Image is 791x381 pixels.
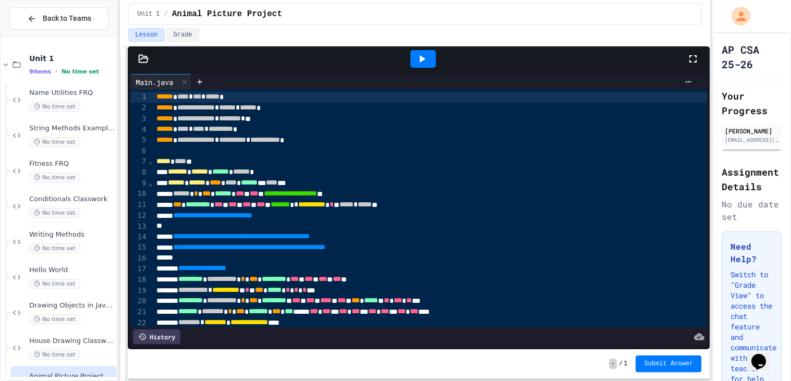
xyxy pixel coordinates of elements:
[624,360,627,368] span: 1
[29,372,115,381] span: Animal Picture Project
[130,296,148,307] div: 20
[29,279,80,289] span: No time set
[29,68,51,75] span: 9 items
[29,89,115,97] span: Name Utilities FRQ
[130,318,148,329] div: 22
[619,360,623,368] span: /
[133,329,180,344] div: History
[725,126,778,136] div: [PERSON_NAME]
[29,337,115,346] span: House Drawing Classwork
[130,211,148,222] div: 12
[609,359,617,369] span: -
[130,286,148,297] div: 19
[29,195,115,204] span: Conditionals Classwork
[128,28,164,42] button: Lesson
[130,200,148,211] div: 11
[29,137,80,147] span: No time set
[130,77,178,88] div: Main.java
[722,198,782,223] div: No due date set
[722,89,782,118] h2: Your Progress
[130,178,148,189] div: 9
[130,307,148,318] div: 21
[130,264,148,275] div: 17
[29,314,80,324] span: No time set
[130,189,148,200] div: 10
[29,124,115,133] span: String Methods Examples
[29,208,80,218] span: No time set
[137,10,160,18] span: Unit 1
[29,301,115,310] span: Drawing Objects in Java - HW Playposit Code
[130,125,148,136] div: 4
[130,135,148,146] div: 5
[722,165,782,194] h2: Assignment Details
[29,243,80,253] span: No time set
[130,74,191,90] div: Main.java
[148,179,153,187] span: Fold line
[172,8,282,20] span: Animal Picture Project
[29,230,115,239] span: Writing Methods
[130,222,148,232] div: 13
[725,136,778,144] div: [EMAIL_ADDRESS][DOMAIN_NAME]
[148,157,153,165] span: Fold line
[62,68,99,75] span: No time set
[130,114,148,125] div: 3
[722,42,782,71] h1: AP CSA 25-26
[130,167,148,178] div: 8
[29,173,80,182] span: No time set
[29,266,115,275] span: Hello World
[721,4,753,28] div: My Account
[747,339,781,371] iframe: chat widget
[130,242,148,253] div: 15
[29,159,115,168] span: Fitness FRQ
[9,7,108,30] button: Back to Teams
[43,13,91,24] span: Back to Teams
[130,275,148,286] div: 18
[130,156,148,167] div: 7
[644,360,693,368] span: Submit Answer
[130,146,148,156] div: 6
[29,54,115,63] span: Unit 1
[636,355,701,372] button: Submit Answer
[167,28,199,42] button: Grade
[164,10,168,18] span: /
[130,92,148,103] div: 1
[130,253,148,264] div: 16
[130,103,148,114] div: 2
[731,240,773,265] h3: Need Help?
[55,67,57,76] span: •
[29,350,80,360] span: No time set
[29,102,80,112] span: No time set
[130,232,148,243] div: 14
